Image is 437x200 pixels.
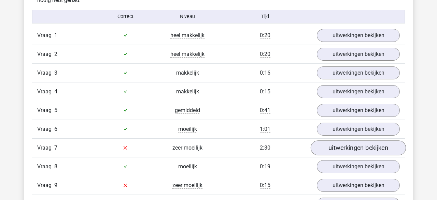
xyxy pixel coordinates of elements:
[170,32,205,39] span: heel makkelijk
[260,107,270,114] span: 0:41
[260,182,270,189] span: 0:15
[37,125,54,133] span: Vraag
[54,107,57,113] span: 5
[176,88,199,95] span: makkelijk
[156,13,218,20] div: Niveau
[176,70,199,76] span: makkelijk
[37,88,54,96] span: Vraag
[260,88,270,95] span: 0:15
[260,32,270,39] span: 0:20
[311,140,406,155] a: uitwerkingen bekijken
[54,126,57,132] span: 6
[317,48,400,61] a: uitwerkingen bekijken
[54,88,57,95] span: 4
[54,144,57,151] span: 7
[95,13,157,20] div: Correct
[172,182,202,189] span: zeer moeilijk
[218,13,312,20] div: Tijd
[54,163,57,170] span: 8
[178,126,197,133] span: moeilijk
[317,85,400,98] a: uitwerkingen bekijken
[54,32,57,39] span: 1
[54,182,57,188] span: 9
[37,181,54,189] span: Vraag
[260,70,270,76] span: 0:16
[37,50,54,58] span: Vraag
[37,163,54,171] span: Vraag
[260,163,270,170] span: 0:19
[317,66,400,79] a: uitwerkingen bekijken
[37,144,54,152] span: Vraag
[178,163,197,170] span: moeilijk
[37,69,54,77] span: Vraag
[317,29,400,42] a: uitwerkingen bekijken
[260,51,270,58] span: 0:20
[260,126,270,133] span: 1:01
[317,160,400,173] a: uitwerkingen bekijken
[37,31,54,40] span: Vraag
[170,51,205,58] span: heel makkelijk
[54,70,57,76] span: 3
[54,51,57,57] span: 2
[317,104,400,117] a: uitwerkingen bekijken
[260,144,270,151] span: 2:30
[172,144,202,151] span: zeer moeilijk
[317,179,400,192] a: uitwerkingen bekijken
[317,123,400,136] a: uitwerkingen bekijken
[37,106,54,114] span: Vraag
[175,107,200,114] span: gemiddeld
